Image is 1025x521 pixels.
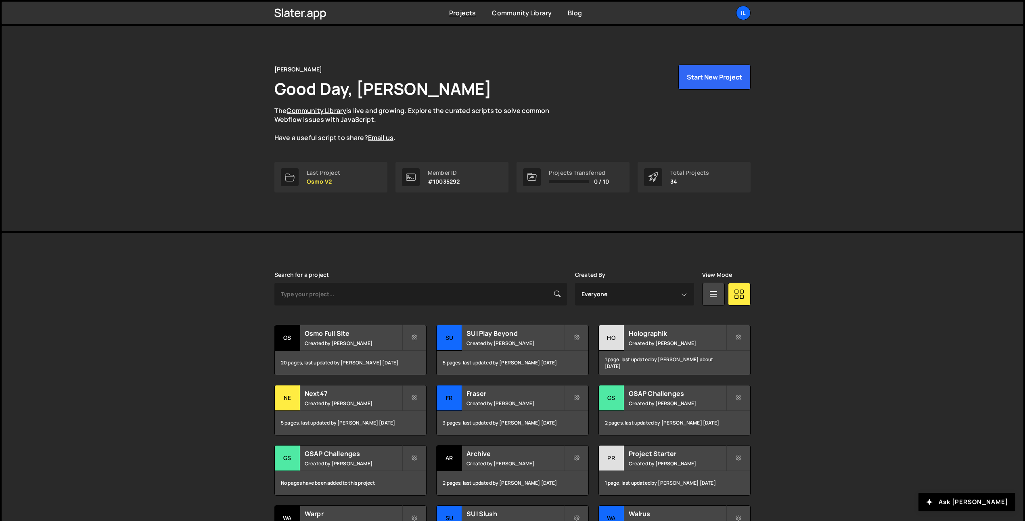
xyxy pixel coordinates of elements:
[466,400,564,407] small: Created by [PERSON_NAME]
[629,400,726,407] small: Created by [PERSON_NAME]
[305,509,402,518] h2: Warpr
[678,65,751,90] button: Start New Project
[702,272,732,278] label: View Mode
[305,400,402,407] small: Created by [PERSON_NAME]
[599,385,624,411] div: GS
[274,325,427,375] a: Os Osmo Full Site Created by [PERSON_NAME] 20 pages, last updated by [PERSON_NAME] [DATE]
[629,389,726,398] h2: GSAP Challenges
[275,325,300,351] div: Os
[466,340,564,347] small: Created by [PERSON_NAME]
[629,329,726,338] h2: Holographik
[274,162,387,192] a: Last Project Osmo V2
[437,325,462,351] div: SU
[305,389,402,398] h2: Next47
[598,385,751,435] a: GS GSAP Challenges Created by [PERSON_NAME] 2 pages, last updated by [PERSON_NAME] [DATE]
[575,272,606,278] label: Created By
[736,6,751,20] a: Il
[436,325,588,375] a: SU SUI Play Beyond Created by [PERSON_NAME] 5 pages, last updated by [PERSON_NAME] [DATE]
[428,169,460,176] div: Member ID
[368,133,393,142] a: Email us
[449,8,476,17] a: Projects
[274,65,322,74] div: [PERSON_NAME]
[436,385,588,435] a: Fr Fraser Created by [PERSON_NAME] 3 pages, last updated by [PERSON_NAME] [DATE]
[466,509,564,518] h2: SUI Slush
[305,449,402,458] h2: GSAP Challenges
[466,460,564,467] small: Created by [PERSON_NAME]
[307,178,340,185] p: Osmo V2
[599,471,750,495] div: 1 page, last updated by [PERSON_NAME] [DATE]
[598,445,751,496] a: Pr Project Starter Created by [PERSON_NAME] 1 page, last updated by [PERSON_NAME] [DATE]
[287,106,346,115] a: Community Library
[428,178,460,185] p: #10035292
[437,385,462,411] div: Fr
[629,449,726,458] h2: Project Starter
[599,446,624,471] div: Pr
[670,169,709,176] div: Total Projects
[437,411,588,435] div: 3 pages, last updated by [PERSON_NAME] [DATE]
[599,325,624,351] div: Ho
[274,283,567,305] input: Type your project...
[437,351,588,375] div: 5 pages, last updated by [PERSON_NAME] [DATE]
[274,106,565,142] p: The is live and growing. Explore the curated scripts to solve common Webflow issues with JavaScri...
[437,446,462,471] div: Ar
[492,8,552,17] a: Community Library
[549,169,609,176] div: Projects Transferred
[275,411,426,435] div: 5 pages, last updated by [PERSON_NAME] [DATE]
[275,385,300,411] div: Ne
[466,329,564,338] h2: SUI Play Beyond
[307,169,340,176] div: Last Project
[598,325,751,375] a: Ho Holographik Created by [PERSON_NAME] 1 page, last updated by [PERSON_NAME] about [DATE]
[274,385,427,435] a: Ne Next47 Created by [PERSON_NAME] 5 pages, last updated by [PERSON_NAME] [DATE]
[466,389,564,398] h2: Fraser
[599,411,750,435] div: 2 pages, last updated by [PERSON_NAME] [DATE]
[305,329,402,338] h2: Osmo Full Site
[599,351,750,375] div: 1 page, last updated by [PERSON_NAME] about [DATE]
[275,446,300,471] div: GS
[275,471,426,495] div: No pages have been added to this project
[437,471,588,495] div: 2 pages, last updated by [PERSON_NAME] [DATE]
[274,445,427,496] a: GS GSAP Challenges Created by [PERSON_NAME] No pages have been added to this project
[274,272,329,278] label: Search for a project
[466,449,564,458] h2: Archive
[594,178,609,185] span: 0 / 10
[305,340,402,347] small: Created by [PERSON_NAME]
[629,340,726,347] small: Created by [PERSON_NAME]
[629,460,726,467] small: Created by [PERSON_NAME]
[670,178,709,185] p: 34
[305,460,402,467] small: Created by [PERSON_NAME]
[274,77,492,100] h1: Good Day, [PERSON_NAME]
[568,8,582,17] a: Blog
[275,351,426,375] div: 20 pages, last updated by [PERSON_NAME] [DATE]
[918,493,1015,511] button: Ask [PERSON_NAME]
[436,445,588,496] a: Ar Archive Created by [PERSON_NAME] 2 pages, last updated by [PERSON_NAME] [DATE]
[629,509,726,518] h2: Walrus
